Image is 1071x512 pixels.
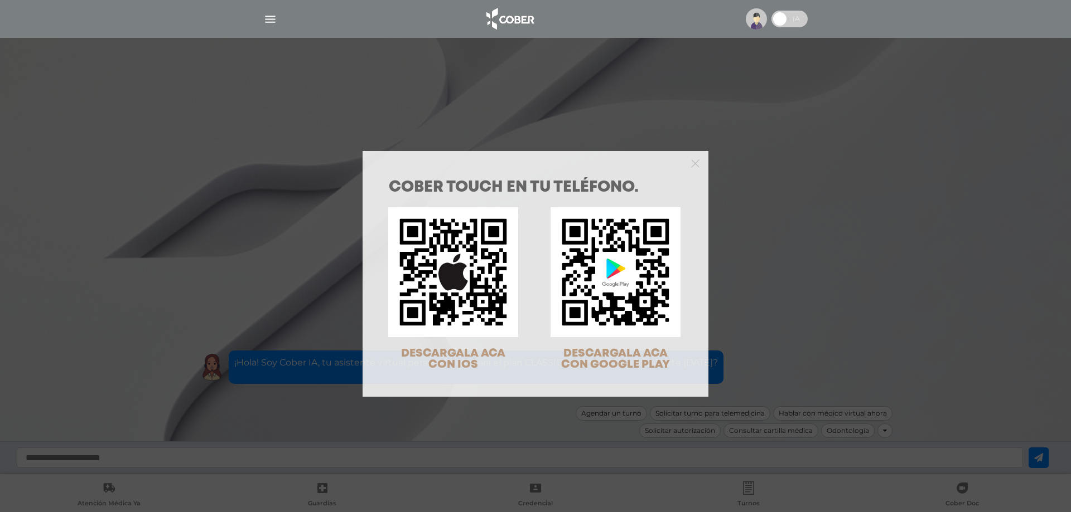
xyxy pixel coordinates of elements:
[691,158,699,168] button: Close
[401,348,505,370] span: DESCARGALA ACA CON IOS
[551,207,681,337] img: qr-code
[388,207,518,337] img: qr-code
[561,348,670,370] span: DESCARGALA ACA CON GOOGLE PLAY
[389,180,682,196] h1: COBER TOUCH en tu teléfono.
